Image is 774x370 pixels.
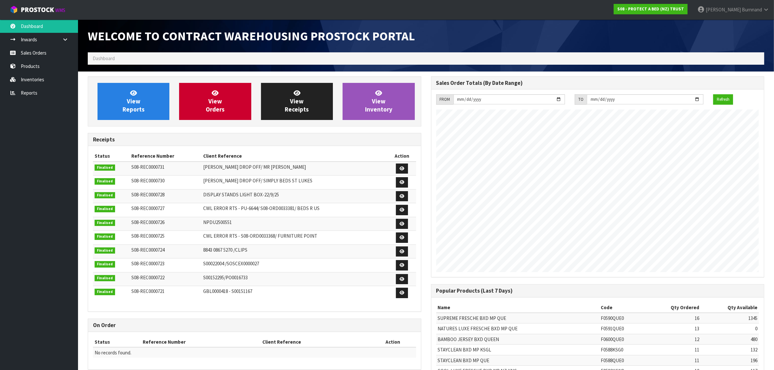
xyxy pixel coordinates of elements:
[599,355,645,365] td: F0588QUE0
[206,89,225,113] span: View Orders
[701,324,759,334] td: 0
[261,337,370,347] th: Client Reference
[95,247,115,254] span: Finalised
[701,345,759,355] td: 132
[95,165,115,171] span: Finalised
[645,324,701,334] td: 13
[645,313,701,324] td: 16
[98,83,169,120] a: ViewReports
[713,94,733,105] button: Refresh
[203,192,279,198] span: DISPLAY STANDS LIGHT BOX-22/9/25
[179,83,251,120] a: ViewOrders
[95,206,115,212] span: Finalised
[706,7,741,13] span: [PERSON_NAME]
[93,137,416,143] h3: Receipts
[645,355,701,365] td: 11
[599,345,645,355] td: F0588KSG0
[131,192,164,198] span: S08-REC0000728
[436,324,599,334] td: NATURES LUXE FRESCHE BXD MP QUE
[343,83,414,120] a: ViewInventory
[575,94,587,105] div: TO
[141,337,261,347] th: Reference Number
[93,55,115,61] span: Dashboard
[365,89,392,113] span: View Inventory
[131,205,164,211] span: S08-REC0000727
[645,302,701,313] th: Qty Ordered
[131,233,164,239] span: S08-REC0000725
[599,334,645,344] td: F0600QUE0
[436,94,453,105] div: FROM
[701,313,759,324] td: 1345
[95,192,115,199] span: Finalised
[202,151,388,161] th: Client Reference
[645,334,701,344] td: 12
[95,261,115,268] span: Finalised
[93,347,416,358] td: No records found.
[131,219,164,225] span: S08-REC0000726
[203,233,317,239] span: CWL ERROR RTS - S08-ORD0033368/ FURNITURE POINT
[203,260,259,267] span: S00022004 /SOSCEX0000027
[436,334,599,344] td: BAMBOO JERSEY BXD QUEEN
[10,6,18,14] img: cube-alt.png
[388,151,416,161] th: Action
[123,89,145,113] span: View Reports
[599,324,645,334] td: F0591QUE0
[599,302,645,313] th: Code
[436,288,759,294] h3: Popular Products (Last 7 Days)
[93,337,141,347] th: Status
[131,274,164,281] span: S08-REC0000722
[436,302,599,313] th: Name
[370,337,416,347] th: Action
[742,7,762,13] span: Burnnand
[95,275,115,282] span: Finalised
[203,247,247,253] span: 8843 0867 5270 /CLIPS
[95,233,115,240] span: Finalised
[95,289,115,295] span: Finalised
[131,178,164,184] span: S08-REC0000730
[701,334,759,344] td: 480
[599,313,645,324] td: F0590QUE0
[131,164,164,170] span: S08-REC0000731
[131,260,164,267] span: S08-REC0000723
[131,288,164,294] span: S08-REC0000721
[203,219,232,225] span: NPDU2500551
[261,83,333,120] a: ViewReceipts
[617,6,684,12] strong: S08 - PROTECT A BED (NZ) TRUST
[436,80,759,86] h3: Sales Order Totals (By Date Range)
[130,151,202,161] th: Reference Number
[95,220,115,226] span: Finalised
[436,355,599,365] td: STAYCLEAN BXD MP QUE
[88,28,415,44] span: Welcome to Contract Warehousing ProStock Portal
[203,205,320,211] span: CWL ERROR RTS - PU-6644/ S08-ORD0033381/ BEDS R US
[436,345,599,355] td: STAYCLEAN BXD MP KSGL
[95,178,115,185] span: Finalised
[285,89,309,113] span: View Receipts
[131,247,164,253] span: S08-REC0000724
[203,164,306,170] span: [PERSON_NAME] DROP OFF/ MR [PERSON_NAME]
[55,7,65,13] small: WMS
[93,322,416,328] h3: On Order
[203,288,252,294] span: GBL0000418 - S00151167
[203,274,248,281] span: S00152295/PO0016733
[436,313,599,324] td: SUPREME FRESCHE BXD MP QUE
[21,6,54,14] span: ProStock
[645,345,701,355] td: 11
[701,355,759,365] td: 196
[93,151,130,161] th: Status
[701,302,759,313] th: Qty Available
[203,178,312,184] span: [PERSON_NAME] DROP OFF/ SIMPLY BEDS ST LUKES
